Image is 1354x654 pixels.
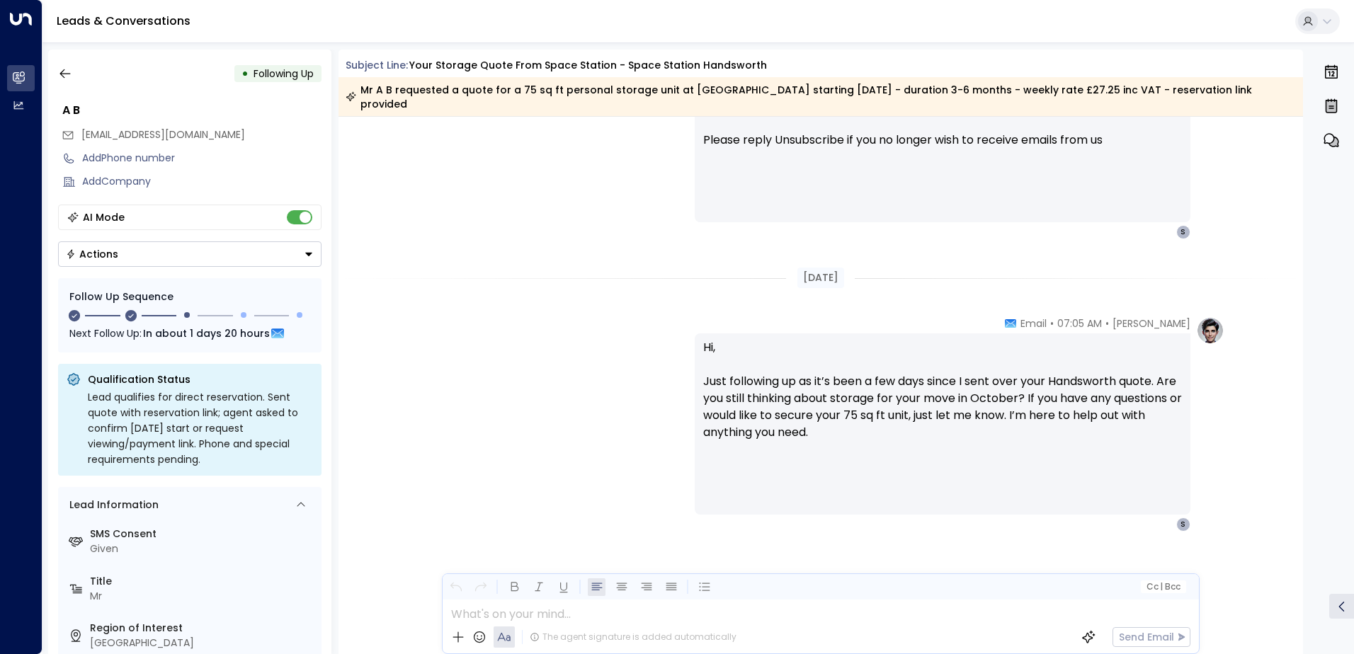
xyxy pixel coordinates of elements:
[346,83,1295,111] div: Mr A B requested a quote for a 75 sq ft personal storage unit at [GEOGRAPHIC_DATA] starting [DATE...
[90,527,316,541] label: SMS Consent
[69,326,310,341] div: Next Follow Up:
[81,127,245,142] span: [EMAIL_ADDRESS][DOMAIN_NAME]
[1105,316,1109,331] span: •
[1057,316,1102,331] span: 07:05 AM
[143,326,270,341] span: In about 1 days 20 hours
[82,174,322,189] div: AddCompany
[88,389,313,467] div: Lead qualifies for direct reservation. Sent quote with reservation link; agent asked to confirm [...
[797,268,844,288] div: [DATE]
[1050,316,1054,331] span: •
[82,151,322,166] div: AddPhone number
[472,578,489,596] button: Redo
[90,574,316,589] label: Title
[1020,316,1047,331] span: Email
[346,58,408,72] span: Subject Line:
[83,210,125,224] div: AI Mode
[90,589,316,604] div: Mr
[1176,225,1190,239] div: S
[530,631,736,643] div: The agent signature is added automatically
[57,13,190,29] a: Leads & Conversations
[64,498,159,512] div: Lead Information
[88,372,313,386] p: Qualification Status
[58,241,322,267] div: Button group with a nested menu
[1113,316,1190,331] span: [PERSON_NAME]
[703,339,1182,458] p: Hi, Just following up as it’s been a few days since I sent over your Handsworth quote. Are you st...
[90,541,316,556] div: Given
[241,61,249,86] div: •
[1146,582,1180,592] span: Cc Bcc
[409,58,767,73] div: Your storage quote from Space Station - Space Station Handsworth
[1160,582,1163,592] span: |
[90,636,316,650] div: [GEOGRAPHIC_DATA]
[447,578,465,596] button: Undo
[69,289,310,304] div: Follow Up Sequence
[90,621,316,636] label: Region of Interest
[66,248,118,260] div: Actions
[1140,580,1185,594] button: Cc|Bcc
[58,241,322,267] button: Actions
[81,127,245,142] span: Samaina2004@hotmail.com
[1176,517,1190,532] div: S
[62,102,322,119] div: A B
[1196,316,1224,345] img: profile-logo.png
[254,67,314,81] span: Following Up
